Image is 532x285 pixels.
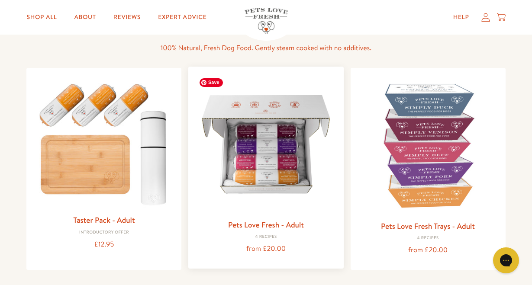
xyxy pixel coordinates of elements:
[106,9,148,26] a: Reviews
[33,75,174,210] img: Taster Pack - Adult
[161,43,371,53] span: 100% Natural, Fresh Dog Food. Gently steam cooked with no additives.
[73,215,135,225] a: Taster Pack - Adult
[446,9,476,26] a: Help
[33,230,174,235] div: Introductory Offer
[358,75,499,216] img: Pets Love Fresh Trays - Adult
[151,9,213,26] a: Expert Advice
[228,219,304,230] a: Pets Love Fresh - Adult
[245,8,288,34] img: Pets Love Fresh
[489,244,523,276] iframe: Gorgias live chat messenger
[19,9,64,26] a: Shop All
[33,239,174,250] div: £12.95
[68,9,103,26] a: About
[358,236,499,241] div: 4 Recipes
[200,78,223,87] span: Save
[195,74,336,215] img: Pets Love Fresh - Adult
[358,244,499,256] div: from £20.00
[195,234,336,240] div: 4 Recipes
[195,243,336,255] div: from £20.00
[381,221,475,231] a: Pets Love Fresh Trays - Adult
